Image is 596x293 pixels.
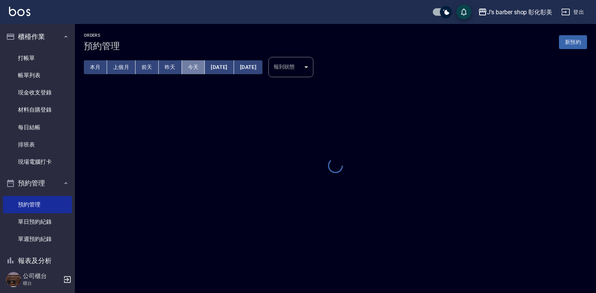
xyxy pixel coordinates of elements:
button: 預約管理 [3,173,72,193]
button: 櫃檯作業 [3,27,72,46]
button: 登出 [558,5,587,19]
a: 材料自購登錄 [3,101,72,118]
img: Person [6,272,21,287]
button: [DATE] [205,60,234,74]
h5: 公司櫃台 [23,272,61,280]
a: 單日預約紀錄 [3,213,72,230]
h3: 預約管理 [84,41,120,51]
button: 上個月 [107,60,136,74]
a: 現金收支登錄 [3,84,72,101]
button: [DATE] [234,60,262,74]
img: Logo [9,7,30,16]
button: J’s barber shop 彰化彰美 [475,4,555,20]
button: 前天 [136,60,159,74]
a: 現場電腦打卡 [3,153,72,170]
a: 單週預約紀錄 [3,230,72,248]
button: 報表及分析 [3,251,72,271]
a: 新預約 [559,38,587,45]
button: 本月 [84,60,107,74]
button: 昨天 [159,60,182,74]
button: 今天 [182,60,205,74]
a: 排班表 [3,136,72,153]
button: 新預約 [559,35,587,49]
button: save [456,4,471,19]
p: 櫃台 [23,280,61,287]
a: 打帳單 [3,49,72,67]
a: 帳單列表 [3,67,72,84]
div: J’s barber shop 彰化彰美 [487,7,552,17]
a: 預約管理 [3,196,72,213]
a: 每日結帳 [3,119,72,136]
h2: Orders [84,33,120,38]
